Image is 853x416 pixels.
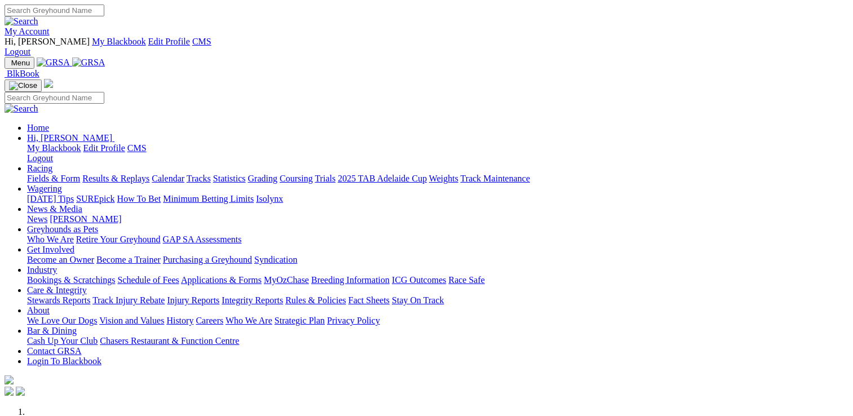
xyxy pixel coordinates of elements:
[5,37,90,46] span: Hi, [PERSON_NAME]
[187,174,211,183] a: Tracks
[27,255,848,265] div: Get Involved
[27,224,98,234] a: Greyhounds as Pets
[72,57,105,68] img: GRSA
[163,194,254,203] a: Minimum Betting Limits
[392,295,444,305] a: Stay On Track
[27,123,49,132] a: Home
[11,59,30,67] span: Menu
[226,316,272,325] a: Who We Are
[76,194,114,203] a: SUREpick
[27,336,848,346] div: Bar & Dining
[27,214,848,224] div: News & Media
[311,275,390,285] a: Breeding Information
[327,316,380,325] a: Privacy Policy
[166,316,193,325] a: History
[348,295,390,305] a: Fact Sheets
[167,295,219,305] a: Injury Reports
[27,316,848,326] div: About
[5,16,38,26] img: Search
[5,387,14,396] img: facebook.svg
[27,194,848,204] div: Wagering
[27,285,87,295] a: Care & Integrity
[5,5,104,16] input: Search
[280,174,313,183] a: Coursing
[27,336,98,346] a: Cash Up Your Club
[152,174,184,183] a: Calendar
[392,275,446,285] a: ICG Outcomes
[27,326,77,335] a: Bar & Dining
[315,174,335,183] a: Trials
[16,387,25,396] img: twitter.svg
[461,174,530,183] a: Track Maintenance
[92,37,146,46] a: My Blackbook
[27,255,94,264] a: Become an Owner
[27,295,848,306] div: Care & Integrity
[163,255,252,264] a: Purchasing a Greyhound
[76,234,161,244] a: Retire Your Greyhound
[27,275,848,285] div: Industry
[7,69,39,78] span: BlkBook
[27,234,74,244] a: Who We Are
[27,163,52,173] a: Racing
[163,234,242,244] a: GAP SA Assessments
[338,174,427,183] a: 2025 TAB Adelaide Cup
[5,57,34,69] button: Toggle navigation
[44,79,53,88] img: logo-grsa-white.png
[37,57,70,68] img: GRSA
[192,37,211,46] a: CMS
[27,194,74,203] a: [DATE] Tips
[181,275,262,285] a: Applications & Forms
[117,275,179,285] a: Schedule of Fees
[27,346,81,356] a: Contact GRSA
[5,79,42,92] button: Toggle navigation
[100,336,239,346] a: Chasers Restaurant & Function Centre
[27,143,848,163] div: Hi, [PERSON_NAME]
[429,174,458,183] a: Weights
[5,47,30,56] a: Logout
[27,143,81,153] a: My Blackbook
[27,174,80,183] a: Fields & Form
[264,275,309,285] a: MyOzChase
[27,306,50,315] a: About
[27,214,47,224] a: News
[27,184,62,193] a: Wagering
[117,194,161,203] a: How To Bet
[222,295,283,305] a: Integrity Reports
[5,26,50,36] a: My Account
[99,316,164,325] a: Vision and Values
[275,316,325,325] a: Strategic Plan
[27,295,90,305] a: Stewards Reports
[83,143,125,153] a: Edit Profile
[27,133,114,143] a: Hi, [PERSON_NAME]
[256,194,283,203] a: Isolynx
[254,255,297,264] a: Syndication
[5,37,848,57] div: My Account
[92,295,165,305] a: Track Injury Rebate
[27,204,82,214] a: News & Media
[248,174,277,183] a: Grading
[27,245,74,254] a: Get Involved
[27,174,848,184] div: Racing
[285,295,346,305] a: Rules & Policies
[50,214,121,224] a: [PERSON_NAME]
[148,37,190,46] a: Edit Profile
[27,265,57,275] a: Industry
[9,81,37,90] img: Close
[5,69,39,78] a: BlkBook
[5,92,104,104] input: Search
[127,143,147,153] a: CMS
[27,275,115,285] a: Bookings & Scratchings
[448,275,484,285] a: Race Safe
[27,356,101,366] a: Login To Blackbook
[27,153,53,163] a: Logout
[27,234,848,245] div: Greyhounds as Pets
[27,316,97,325] a: We Love Our Dogs
[5,104,38,114] img: Search
[196,316,223,325] a: Careers
[5,375,14,384] img: logo-grsa-white.png
[27,133,112,143] span: Hi, [PERSON_NAME]
[96,255,161,264] a: Become a Trainer
[213,174,246,183] a: Statistics
[82,174,149,183] a: Results & Replays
